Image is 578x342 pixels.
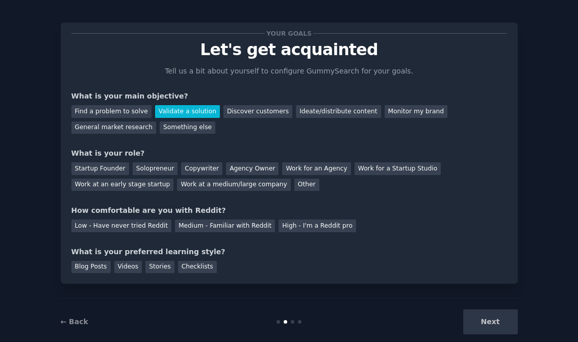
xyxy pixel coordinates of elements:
div: General market research [71,121,157,134]
div: What is your main objective? [71,91,507,102]
a: ← Back [61,317,88,326]
div: Find a problem to solve [71,105,152,118]
div: Stories [145,261,174,274]
div: Agency Owner [226,162,279,175]
div: Monitor my brand [385,105,447,118]
div: Work for a Startup Studio [355,162,441,175]
div: Low - Have never tried Reddit [71,219,171,232]
div: Discover customers [223,105,292,118]
div: Work for an Agency [282,162,350,175]
span: Your goals [265,28,314,39]
div: Ideate/distribute content [296,105,381,118]
div: Medium - Familiar with Reddit [175,219,275,232]
div: What is your role? [71,148,507,159]
div: Work at an early stage startup [71,179,174,191]
div: Startup Founder [71,162,129,175]
div: Checklists [178,261,217,274]
div: What is your preferred learning style? [71,247,507,257]
div: Copywriter [181,162,222,175]
div: Validate a solution [155,105,220,118]
div: Solopreneur [133,162,178,175]
div: Blog Posts [71,261,111,274]
div: Work at a medium/large company [177,179,290,191]
div: Other [294,179,319,191]
p: Tell us a bit about yourself to configure GummySearch for your goals. [161,66,418,77]
div: Videos [114,261,142,274]
div: Something else [160,121,215,134]
div: High - I'm a Reddit pro [279,219,356,232]
div: How comfortable are you with Reddit? [71,205,507,216]
p: Let's get acquainted [71,41,507,59]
